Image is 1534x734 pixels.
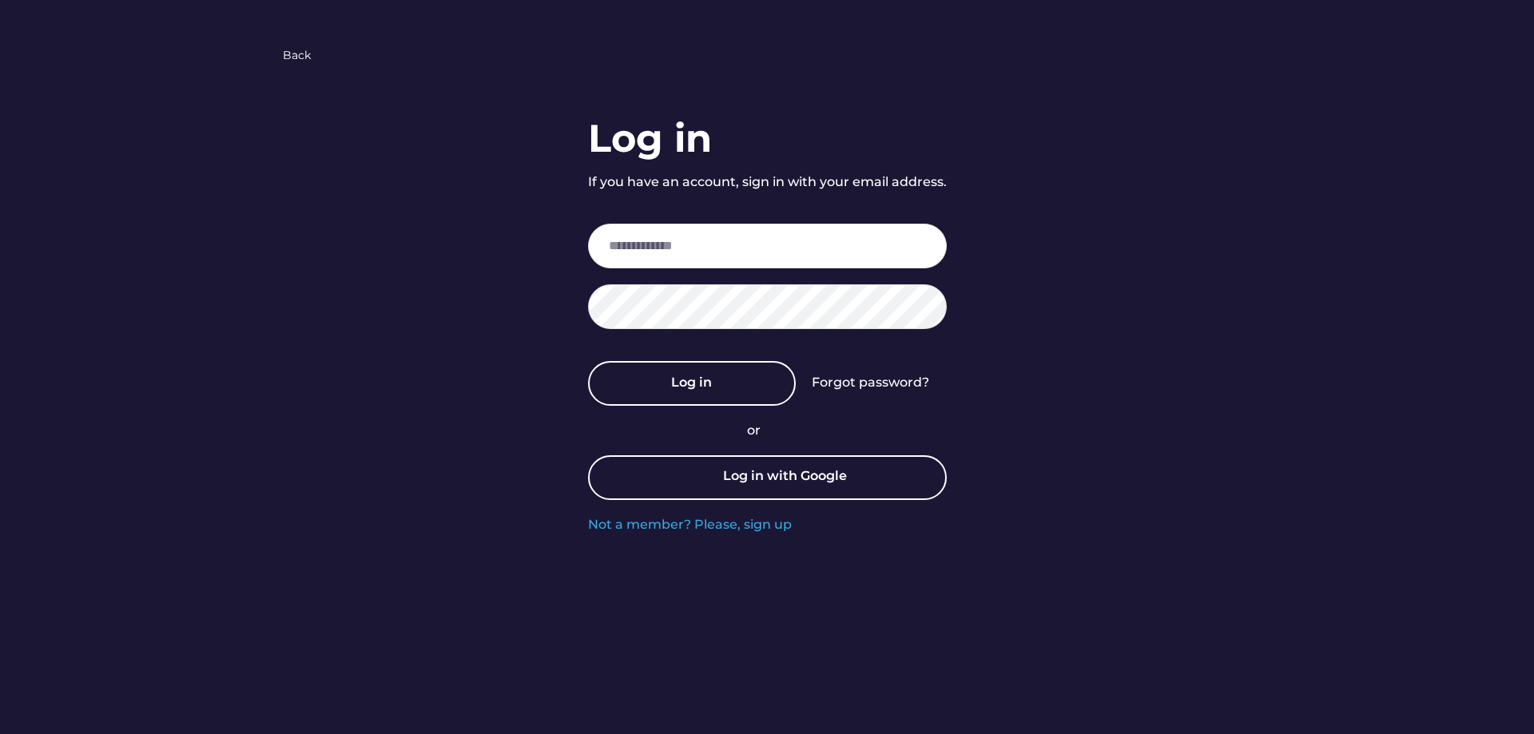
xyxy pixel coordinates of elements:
[588,173,947,191] div: If you have an account, sign in with your email address.
[588,516,792,534] div: Not a member? Please, sign up
[687,466,711,490] img: yH5BAEAAAAALAAAAAABAAEAAAIBRAA7
[588,361,796,406] button: Log in
[588,112,712,165] div: Log in
[723,467,847,488] div: Log in with Google
[812,374,929,391] div: Forgot password?
[659,32,875,80] img: yH5BAEAAAAALAAAAAABAAEAAAIBRAA7
[747,422,787,439] div: or
[256,46,275,65] img: yH5BAEAAAAALAAAAAABAAEAAAIBRAA7
[283,48,311,64] div: Back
